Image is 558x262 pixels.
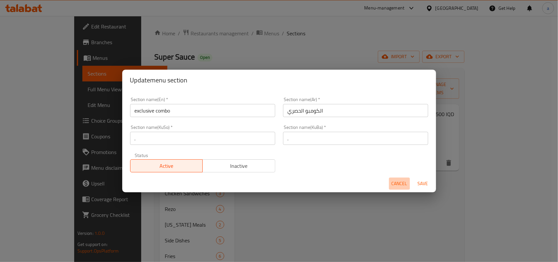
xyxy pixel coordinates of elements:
h2: Update menu section [130,75,428,85]
input: Please enter section name(ar) [283,104,428,117]
span: Active [133,161,200,171]
button: Cancel [389,178,410,190]
button: Save [413,178,433,190]
span: Cancel [392,180,407,188]
button: Inactive [202,159,275,172]
button: Active [130,159,203,172]
span: Save [415,180,431,188]
input: Please enter section name(KuBa) [283,132,428,145]
input: Please enter section name(KuSo) [130,132,275,145]
span: Inactive [205,161,273,171]
input: Please enter section name(en) [130,104,275,117]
